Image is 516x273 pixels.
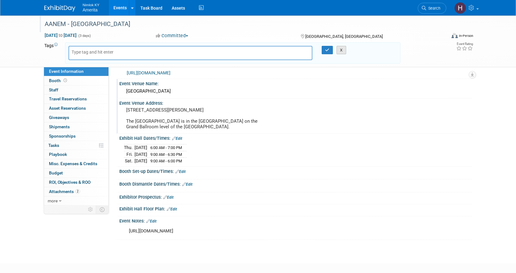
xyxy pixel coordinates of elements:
span: 2 [75,189,80,194]
span: [GEOGRAPHIC_DATA], [GEOGRAPHIC_DATA] [305,34,383,39]
div: Booth Dismantle Dates/Times: [119,179,472,187]
img: Format-Inperson.png [452,33,458,38]
span: Playbook [49,152,67,157]
div: In-Person [459,33,473,38]
a: Booth [44,76,108,85]
div: Event Rating [456,42,473,46]
a: Staff [44,86,108,95]
span: Staff [49,87,58,92]
span: Tasks [48,143,59,148]
span: more [48,198,58,203]
a: Asset Reservations [44,104,108,113]
button: X [337,46,346,55]
img: Hannah Durbin [454,2,466,14]
span: [DATE] [DATE] [44,33,77,38]
span: 9:00 AM - 6:00 PM [150,159,182,163]
div: Exhibit Hall Floor Plan: [119,204,472,212]
span: Event Information [49,69,84,74]
a: Attachments2 [44,187,108,196]
span: Travel Reservations [49,96,87,101]
a: more [44,196,108,205]
a: Event Information [44,67,108,76]
div: Booth Set-up Dates/Times: [119,167,472,175]
button: Committed [154,33,191,39]
div: [GEOGRAPHIC_DATA] [124,86,467,96]
a: Travel Reservations [44,95,108,103]
td: Fri. [124,151,135,158]
div: Event Venue Address: [119,99,472,106]
td: Toggle Event Tabs [96,205,108,214]
span: Sponsorships [49,134,76,139]
td: [DATE] [135,158,147,164]
span: Booth [49,78,68,83]
a: Edit [167,207,177,211]
span: 6:00 AM - 7:00 PM [150,145,182,150]
img: ExhibitDay [44,5,75,11]
span: Nimlok KY [83,1,99,8]
span: Asset Reservations [49,106,86,111]
a: Search [418,3,446,14]
span: (3 days) [78,34,91,38]
a: Giveaways [44,113,108,122]
a: Edit [182,182,192,187]
a: Edit [146,219,157,223]
td: [DATE] [135,144,147,151]
td: [DATE] [135,151,147,158]
div: Event Notes: [119,216,472,224]
span: 9:00 AM - 6:30 PM [150,152,182,157]
a: Misc. Expenses & Credits [44,159,108,168]
a: ROI, Objectives & ROO [44,178,108,187]
a: Tasks [44,141,108,150]
div: Exhibitor Prospectus: [119,192,472,200]
a: [URL][DOMAIN_NAME] [127,70,170,75]
a: Edit [172,136,182,141]
input: Type tag and hit enter [72,49,121,55]
a: Budget [44,169,108,178]
td: Personalize Event Tab Strip [85,205,96,214]
a: Edit [163,195,174,200]
div: Exhibit Hall Dates/Times: [119,134,472,142]
span: Budget [49,170,63,175]
div: AANEM - [GEOGRAPHIC_DATA] [42,19,437,30]
a: Edit [175,170,186,174]
pre: [STREET_ADDRESS][PERSON_NAME] The [GEOGRAPHIC_DATA] is in the [GEOGRAPHIC_DATA] on the Grand Ball... [126,107,259,130]
div: Event Format [410,32,474,42]
span: Search [426,6,440,11]
div: Event Venue Name: [119,79,472,87]
td: Sat. [124,158,135,164]
a: Sponsorships [44,132,108,141]
span: ROI, Objectives & ROO [49,180,90,185]
span: Shipments [49,124,70,129]
a: Playbook [44,150,108,159]
a: Shipments [44,122,108,131]
span: Misc. Expenses & Credits [49,161,97,166]
span: Amerita [83,7,98,12]
span: Giveaways [49,115,69,120]
span: Booth not reserved yet [62,78,68,83]
td: Thu. [124,144,135,151]
span: to [58,33,64,38]
div: [URL][DOMAIN_NAME] [125,225,404,237]
span: Attachments [49,189,80,194]
td: Tags [44,42,60,64]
